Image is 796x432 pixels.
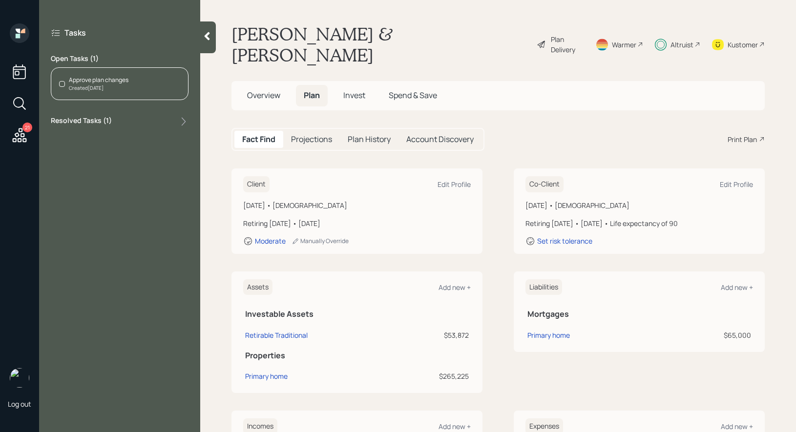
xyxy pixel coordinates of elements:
div: Add new + [721,422,753,431]
div: Log out [8,399,31,409]
div: Warmer [612,40,636,50]
div: Altruist [670,40,693,50]
h5: Investable Assets [245,309,469,319]
div: Manually Override [292,237,349,245]
div: Retirable Traditional [245,330,308,340]
span: Plan [304,90,320,101]
div: Add new + [721,283,753,292]
label: Open Tasks ( 1 ) [51,54,189,63]
div: Add new + [439,283,471,292]
h5: Plan History [348,135,391,144]
h5: Mortgages [527,309,751,319]
div: Add new + [439,422,471,431]
span: Invest [343,90,365,101]
div: $53,872 [396,330,469,340]
div: Kustomer [728,40,758,50]
div: Print Plan [728,134,757,144]
div: [DATE] • [DEMOGRAPHIC_DATA] [243,200,471,210]
span: Spend & Save [389,90,437,101]
div: Primary home [527,330,570,340]
div: Approve plan changes [69,76,128,84]
img: treva-nostdahl-headshot.png [10,368,29,388]
div: Retiring [DATE] • [DATE] [243,218,471,228]
span: Overview [247,90,280,101]
div: Primary home [245,371,288,381]
label: Tasks [64,27,86,38]
h6: Client [243,176,270,192]
div: Retiring [DATE] • [DATE] • Life expectancy of 90 [525,218,753,228]
div: Created [DATE] [69,84,128,92]
div: Edit Profile [720,180,753,189]
div: 21 [22,123,32,132]
div: Set risk tolerance [537,236,592,246]
h6: Assets [243,279,272,295]
h5: Account Discovery [406,135,474,144]
div: Plan Delivery [551,34,584,55]
div: Edit Profile [438,180,471,189]
div: $65,000 [663,330,751,340]
h5: Properties [245,351,469,360]
div: [DATE] • [DEMOGRAPHIC_DATA] [525,200,753,210]
h5: Projections [291,135,332,144]
h6: Co-Client [525,176,564,192]
div: Moderate [255,236,286,246]
h6: Liabilities [525,279,562,295]
label: Resolved Tasks ( 1 ) [51,116,112,127]
h5: Fact Find [242,135,275,144]
h1: [PERSON_NAME] & [PERSON_NAME] [231,23,529,65]
div: $265,225 [396,371,469,381]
